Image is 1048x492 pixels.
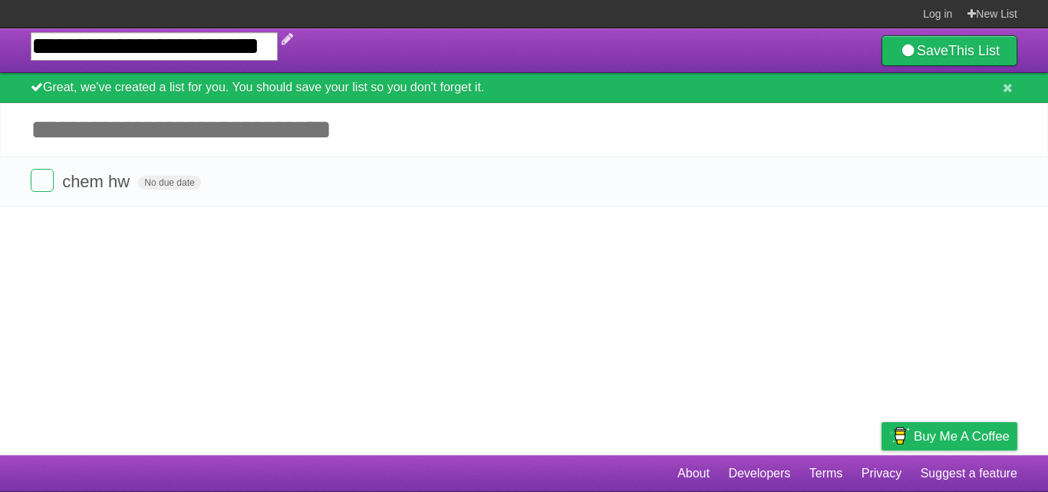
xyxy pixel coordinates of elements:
a: SaveThis List [882,35,1017,66]
a: About [677,459,710,488]
span: chem hw [62,172,133,191]
a: Suggest a feature [921,459,1017,488]
span: Buy me a coffee [914,423,1010,450]
a: Buy me a coffee [882,422,1017,451]
a: Terms [809,459,843,488]
a: Developers [728,459,790,488]
a: Privacy [862,459,901,488]
b: This List [948,43,1000,58]
span: No due date [138,176,200,190]
img: Buy me a coffee [889,423,910,449]
label: Done [31,169,54,192]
